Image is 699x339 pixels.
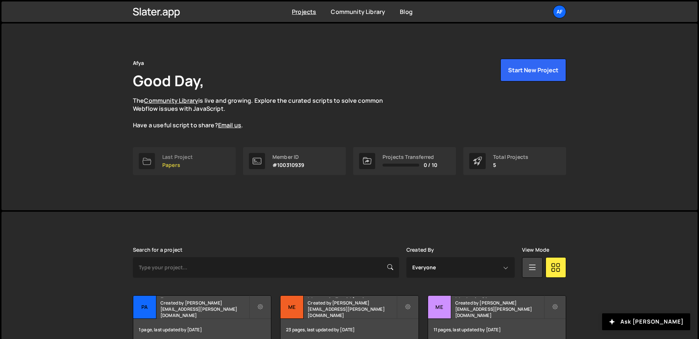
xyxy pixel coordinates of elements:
p: 5 [493,162,528,168]
a: Community Library [144,96,198,105]
div: Me [428,296,451,319]
div: Afya [133,59,144,68]
input: Type your project... [133,257,399,278]
a: Af [553,5,566,18]
div: Projects Transferred [383,154,437,160]
a: Email us [218,121,241,129]
small: Created by [PERSON_NAME][EMAIL_ADDRESS][PERSON_NAME][DOMAIN_NAME] [160,300,249,318]
label: Search for a project [133,247,182,253]
div: Total Projects [493,154,528,160]
div: Member ID [272,154,305,160]
label: Created By [406,247,434,253]
a: Community Library [331,8,385,16]
p: #100310939 [272,162,305,168]
div: Me [280,296,304,319]
div: Last Project [162,154,193,160]
button: Start New Project [500,59,566,81]
span: 0 / 10 [424,162,437,168]
h2: Papers [160,296,249,298]
h2: Mentoria Residência [308,296,396,298]
a: Projects [292,8,316,16]
h1: Good Day, [133,70,204,91]
h2: Medcel - Site [455,296,544,298]
a: Blog [400,8,413,16]
a: Last Project Papers [133,147,236,175]
div: Pa [133,296,156,319]
p: Papers [162,162,193,168]
button: Ask [PERSON_NAME] [602,313,690,330]
p: The is live and growing. Explore the curated scripts to solve common Webflow issues with JavaScri... [133,96,397,130]
small: Created by [PERSON_NAME][EMAIL_ADDRESS][PERSON_NAME][DOMAIN_NAME] [308,300,396,318]
label: View Mode [522,247,549,253]
small: Created by [PERSON_NAME][EMAIL_ADDRESS][PERSON_NAME][DOMAIN_NAME] [455,300,544,318]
